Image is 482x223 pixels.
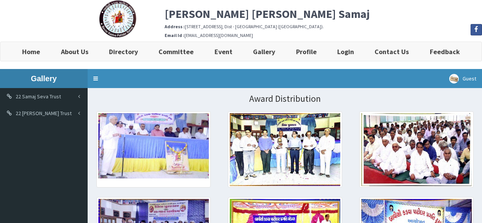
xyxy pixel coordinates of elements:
span: 22 [PERSON_NAME] Trust [16,110,72,117]
h6: [STREET_ADDRESS], Dist - [GEOGRAPHIC_DATA] ([GEOGRAPHIC_DATA]). [165,24,482,29]
b: Profile [296,47,317,56]
a: Feedback [420,42,470,61]
a: Profile [285,42,327,61]
a: Login [327,42,364,61]
a: Guest [444,69,482,88]
img: image [98,113,209,178]
b: Email Id : [165,32,184,38]
b: Gallery [253,47,275,56]
b: Event [215,47,232,56]
b: Login [337,47,354,56]
img: image [361,113,472,186]
b: Home [22,47,40,56]
a: Home [12,42,50,61]
a: Directory [99,42,148,61]
b: [PERSON_NAME] [PERSON_NAME] Samaj [165,6,370,21]
span: Guest [463,75,476,82]
img: image [230,113,340,186]
a: Gallery [243,42,285,61]
b: Address : [165,24,185,29]
h1: Award Distribution [93,94,476,104]
h6: [EMAIL_ADDRESS][DOMAIN_NAME] [165,33,482,38]
b: Directory [109,47,138,56]
a: About Us [50,42,98,61]
span: 22 Samaj Seva Trust [16,93,61,100]
a: Event [204,42,243,61]
b: Contact Us [375,47,409,56]
b: Gallery [31,74,57,83]
a: Committee [148,42,204,61]
a: Contact Us [364,42,419,61]
b: Feedback [430,47,460,56]
b: About Us [61,47,88,56]
b: Committee [159,47,194,56]
img: User Image [449,74,459,83]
